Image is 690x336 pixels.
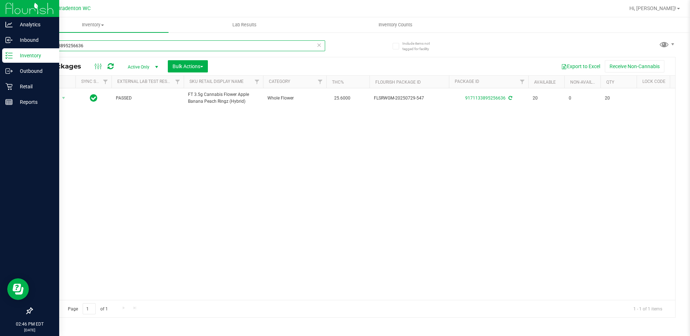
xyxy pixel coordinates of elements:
[13,82,56,91] p: Retail
[605,60,664,72] button: Receive Non-Cannabis
[62,303,114,314] span: Page of 1
[314,76,326,88] a: Filter
[90,93,97,103] span: In Sync
[3,321,56,327] p: 02:46 PM EDT
[269,79,290,84] a: Category
[83,303,96,314] input: 1
[375,80,421,85] a: Flourish Package ID
[172,76,184,88] a: Filter
[628,303,668,314] span: 1 - 1 of 1 items
[17,22,169,28] span: Inventory
[81,79,109,84] a: Sync Status
[642,79,665,84] a: Lock Code
[267,95,322,102] span: Whole Flower
[172,63,203,69] span: Bulk Actions
[117,79,174,84] a: External Lab Test Result
[369,22,422,28] span: Inventory Counts
[251,76,263,88] a: Filter
[168,60,208,72] button: Bulk Actions
[5,67,13,75] inline-svg: Outbound
[534,80,556,85] a: Available
[188,91,259,105] span: FT 3.5g Cannabis Flower Apple Banana Peach Ringz (Hybrid)
[629,5,676,11] span: Hi, [PERSON_NAME]!
[13,67,56,75] p: Outbound
[100,76,112,88] a: Filter
[569,95,596,102] span: 0
[17,17,169,32] a: Inventory
[507,96,512,101] span: Sync from Compliance System
[7,278,29,300] iframe: Resource center
[13,98,56,106] p: Reports
[374,95,445,102] span: FLSRWGM-20250729-547
[455,79,479,84] a: Package ID
[57,5,91,12] span: Bradenton WC
[317,40,322,50] span: Clear
[13,20,56,29] p: Analytics
[570,80,602,85] a: Non-Available
[332,80,344,85] a: THC%
[5,21,13,28] inline-svg: Analytics
[5,52,13,59] inline-svg: Inventory
[533,95,560,102] span: 20
[223,22,266,28] span: Lab Results
[331,93,354,103] span: 25.6000
[606,80,614,85] a: Qty
[402,41,438,52] span: Include items not tagged for facility
[169,17,320,32] a: Lab Results
[320,17,471,32] a: Inventory Counts
[5,98,13,106] inline-svg: Reports
[189,79,244,84] a: Sku Retail Display Name
[465,96,506,101] a: 9171133895256636
[13,36,56,44] p: Inbound
[32,40,325,51] input: Search Package ID, Item Name, SKU, Lot or Part Number...
[3,327,56,333] p: [DATE]
[516,76,528,88] a: Filter
[116,95,179,102] span: PASSED
[13,51,56,60] p: Inventory
[38,62,88,70] span: All Packages
[605,95,632,102] span: 20
[556,60,605,72] button: Export to Excel
[59,93,68,103] span: select
[5,36,13,44] inline-svg: Inbound
[5,83,13,90] inline-svg: Retail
